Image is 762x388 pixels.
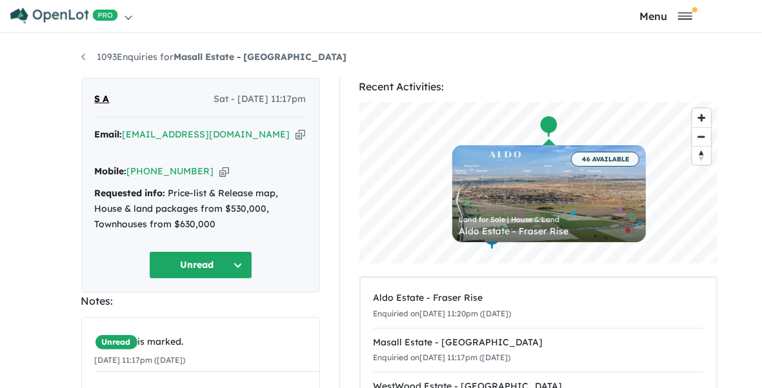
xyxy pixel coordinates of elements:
strong: Masall Estate - [GEOGRAPHIC_DATA] [174,51,347,63]
small: [DATE] 11:17pm ([DATE]) [95,355,186,365]
strong: Requested info: [95,187,166,199]
div: is marked. [95,334,319,350]
img: Openlot PRO Logo White [10,8,118,24]
button: Copy [219,165,229,178]
a: 1093Enquiries forMasall Estate - [GEOGRAPHIC_DATA] [81,51,347,63]
span: Sat - [DATE] 11:17pm [214,92,306,107]
button: Zoom in [692,108,711,127]
span: Unread [95,334,138,350]
a: 46 AVAILABLE Land for Sale | House & Land Aldo Estate - Fraser Rise [452,145,646,242]
strong: Email: [95,128,123,140]
small: Enquiried on [DATE] 11:17pm ([DATE]) [374,352,511,362]
span: S A [95,92,110,107]
div: Recent Activities: [359,78,717,96]
div: Map marker [539,115,558,139]
div: Aldo Estate - Fraser Rise [374,291,703,306]
a: Aldo Estate - Fraser RiseEnquiried on[DATE] 11:20pm ([DATE]) [374,284,703,329]
button: Unread [149,251,252,279]
a: Masall Estate - [GEOGRAPHIC_DATA]Enquiried on[DATE] 11:17pm ([DATE]) [374,328,703,373]
div: Price-list & Release map, House & land packages from $530,000, Townhouses from $630,000 [95,186,306,232]
a: [PHONE_NUMBER] [127,165,214,177]
button: Copy [296,128,305,141]
span: 46 AVAILABLE [571,152,639,167]
a: [EMAIL_ADDRESS][DOMAIN_NAME] [123,128,290,140]
button: Toggle navigation [573,10,759,22]
div: Land for Sale | House & Land [459,216,639,223]
span: Zoom out [692,128,711,146]
nav: breadcrumb [81,50,681,65]
strong: Mobile: [95,165,127,177]
div: Notes: [81,292,320,310]
button: Reset bearing to north [692,146,711,165]
button: Zoom out [692,127,711,146]
div: Aldo Estate - Fraser Rise [459,227,639,236]
canvas: Map [359,102,717,263]
div: Masall Estate - [GEOGRAPHIC_DATA] [374,335,703,351]
small: Enquiried on [DATE] 11:20pm ([DATE]) [374,309,512,318]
